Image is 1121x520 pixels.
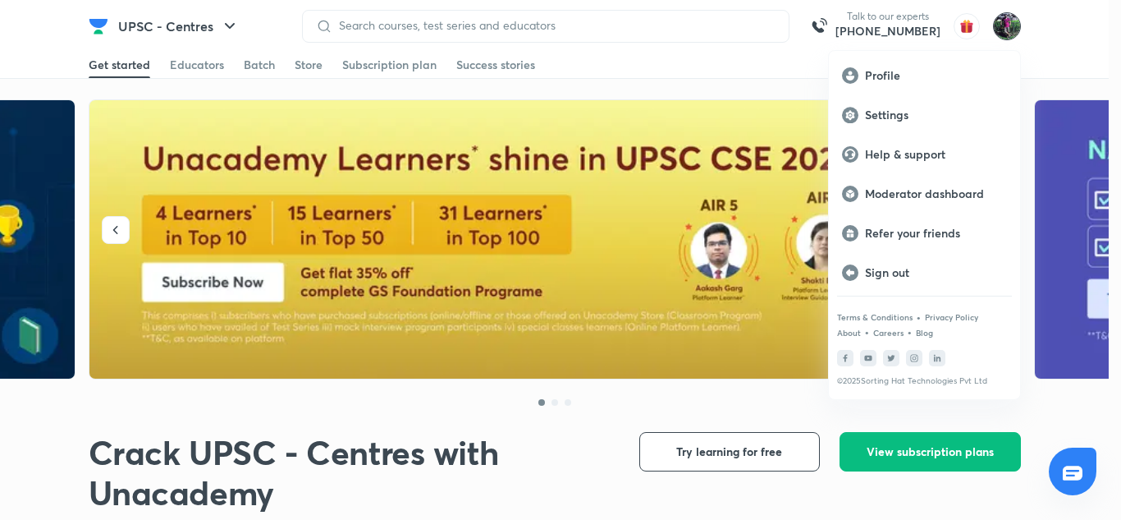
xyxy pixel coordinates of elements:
p: Sign out [865,265,1007,280]
div: • [916,310,922,324]
a: About [837,328,861,338]
p: Profile [865,68,1007,83]
p: Settings [865,108,1007,122]
p: © 2025 Sorting Hat Technologies Pvt Ltd [837,376,1012,386]
a: Terms & Conditions [837,312,913,322]
a: Moderator dashboard [829,174,1020,214]
p: Refer your friends [865,226,1007,241]
a: Refer your friends [829,214,1020,253]
a: Profile [829,56,1020,95]
a: Help & support [829,135,1020,174]
div: • [864,324,870,339]
a: Careers [873,328,904,338]
p: Moderator dashboard [865,186,1007,201]
a: Settings [829,95,1020,135]
a: Blog [916,328,933,338]
p: Help & support [865,147,1007,162]
div: • [907,324,913,339]
a: Privacy Policy [925,312,978,322]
